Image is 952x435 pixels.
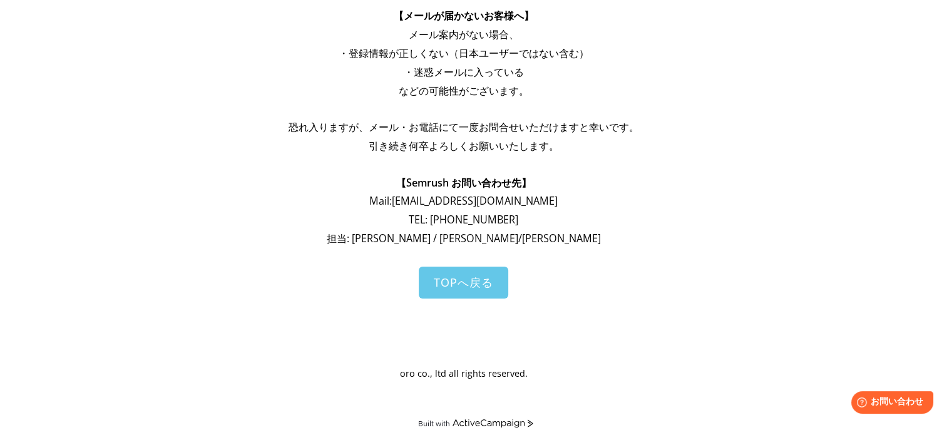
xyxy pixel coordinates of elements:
[339,46,589,60] span: ・登録情報が正しくない（日本ユーザーではない含む）
[419,267,508,299] a: TOPへ戻る
[327,232,601,245] span: 担当: [PERSON_NAME] / [PERSON_NAME]/[PERSON_NAME]
[394,9,534,23] span: 【メールが届かないお客様へ】
[396,176,531,190] span: 【Semrush お問い合わせ先】
[409,213,518,227] span: TEL: [PHONE_NUMBER]
[418,419,450,428] div: Built with
[369,194,558,208] span: Mail: [EMAIL_ADDRESS][DOMAIN_NAME]
[409,28,519,41] span: メール案内がない場合、
[434,275,493,290] span: TOPへ戻る
[399,84,529,98] span: などの可能性がございます。
[289,120,639,134] span: 恐れ入りますが、メール・お電話にて一度お問合せいただけますと幸いです。
[400,367,528,379] span: oro co., ltd all rights reserved.
[841,386,938,421] iframe: Help widget launcher
[369,139,559,153] span: 引き続き何卒よろしくお願いいたします。
[404,65,524,79] span: ・迷惑メールに入っている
